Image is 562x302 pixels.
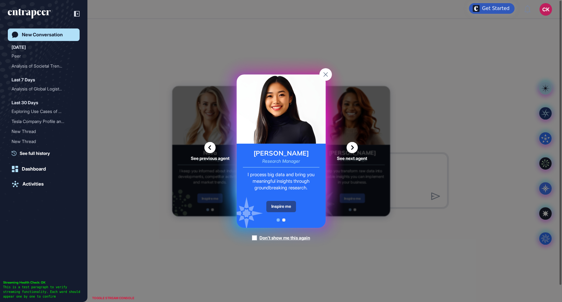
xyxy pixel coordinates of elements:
[262,159,300,163] div: Research Manager
[243,171,319,191] div: I process big data and bring you meaningful insights through groundbreaking research.
[8,28,80,41] a: New Conversation
[22,181,44,187] div: Activities
[12,84,76,94] div: Analysis of Global Logistics Planning and Optimization Solutions: Market Insights, Use Cases, and...
[12,150,80,156] a: See full history
[12,84,71,94] div: Analysis of Global Logist...
[266,201,296,212] div: Inspire me
[12,126,76,136] div: New Thread
[12,61,71,71] div: Analysis of Societal Tren...
[259,235,310,241] div: Don't show me this again
[12,61,76,71] div: Analysis of Societal Trends Impacting Volkswagen's Strategy: Consumer Resistance to Car Subscript...
[12,116,76,126] div: Tesla Company Profile and Detailed Insights
[473,5,480,12] img: launcher-image-alternative-text
[12,126,71,136] div: New Thread
[12,99,38,106] div: Last 30 Days
[12,106,71,116] div: Exploring Use Cases of Me...
[22,32,63,38] div: New Conversation
[12,76,35,84] div: Last 7 Days
[540,3,552,16] button: CK
[337,156,367,160] span: See next agent
[12,44,26,51] div: [DATE]
[12,116,71,126] div: Tesla Company Profile and...
[191,156,229,160] span: See previous agent
[8,163,80,175] a: Dashboard
[91,294,136,302] div: TOGGLE STREAM CONSOLE
[20,150,50,156] span: See full history
[254,150,309,156] div: [PERSON_NAME]
[12,51,76,61] div: Peer
[12,136,76,146] div: New Thread
[12,136,71,146] div: New Thread
[469,3,515,14] div: Open Get Started checklist
[482,5,510,12] div: Get Started
[12,106,76,116] div: Exploring Use Cases of Meta
[12,51,71,61] div: Peer
[22,166,46,172] div: Dashboard
[237,74,326,144] img: reese-card.png
[8,9,51,19] div: entrapeer-logo
[8,178,80,190] a: Activities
